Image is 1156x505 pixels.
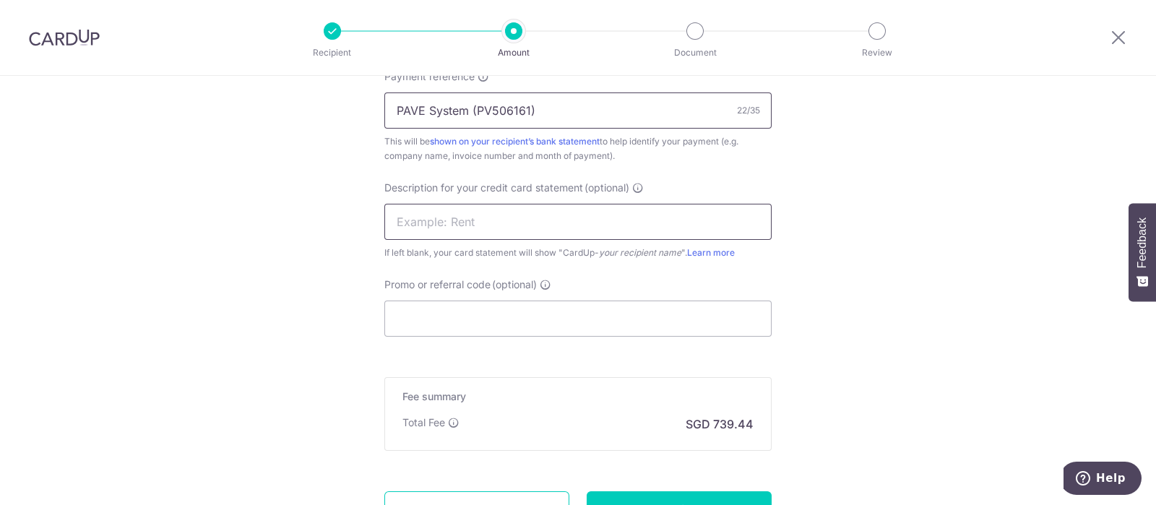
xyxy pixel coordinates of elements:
input: Example: Rent [384,204,772,240]
a: Learn more [687,247,735,258]
p: Amount [460,46,567,60]
div: If left blank, your card statement will show "CardUp- ". [384,246,772,260]
p: SGD 739.44 [686,415,754,433]
img: CardUp [29,29,100,46]
div: 22/35 [737,103,760,118]
a: shown on your recipient’s bank statement [430,136,600,147]
span: Payment reference [384,69,475,84]
span: Feedback [1136,217,1149,268]
span: (optional) [492,277,537,292]
iframe: Opens a widget where you can find more information [1064,462,1142,498]
p: Total Fee [402,415,445,430]
p: Recipient [279,46,386,60]
span: Promo or referral code [384,277,491,292]
p: Document [642,46,749,60]
span: (optional) [585,181,629,195]
p: Review [824,46,931,60]
span: Description for your credit card statement [384,181,583,195]
i: your recipient name [599,247,681,258]
h5: Fee summary [402,389,754,404]
div: This will be to help identify your payment (e.g. company name, invoice number and month of payment). [384,134,772,163]
button: Feedback - Show survey [1129,203,1156,301]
